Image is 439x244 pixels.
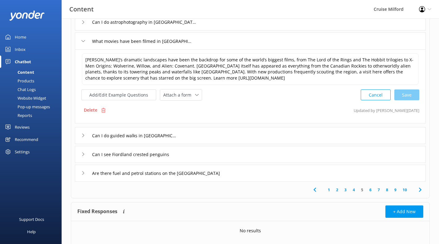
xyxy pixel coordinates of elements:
[15,121,30,133] div: Reviews
[27,225,36,238] div: Help
[361,89,391,100] button: Cancel
[15,56,31,68] div: Chatbot
[325,187,333,193] a: 1
[15,43,26,56] div: Inbox
[333,187,341,193] a: 2
[4,102,50,111] div: Pop-up messages
[69,4,94,14] h3: Content
[400,187,410,193] a: 10
[4,94,62,102] a: Website Widget
[77,205,117,218] h4: Fixed Responses
[391,187,400,193] a: 9
[4,77,34,85] div: Products
[4,77,62,85] a: Products
[4,111,32,120] div: Reports
[4,68,34,77] div: Content
[15,133,38,146] div: Recommend
[82,53,419,85] textarea: [PERSON_NAME]’s dramatic landscapes have been the backdrop for some of the world’s biggest films,...
[19,213,44,225] div: Support Docs
[4,85,62,94] a: Chat Logs
[163,92,195,98] span: Attach a form
[4,94,46,102] div: Website Widget
[341,187,350,193] a: 3
[383,187,391,193] a: 8
[240,227,261,234] p: No results
[81,89,156,100] button: Add/Edit Example Questions
[84,107,97,114] p: Delete
[15,31,26,43] div: Home
[358,187,366,193] a: 5
[385,205,423,218] button: + Add New
[4,85,36,94] div: Chat Logs
[15,146,30,158] div: Settings
[4,68,62,77] a: Content
[4,111,62,120] a: Reports
[354,104,419,116] p: Updated by [PERSON_NAME] [DATE]
[4,102,62,111] a: Pop-up messages
[350,187,358,193] a: 4
[366,187,375,193] a: 6
[9,10,45,21] img: yonder-white-logo.png
[375,187,383,193] a: 7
